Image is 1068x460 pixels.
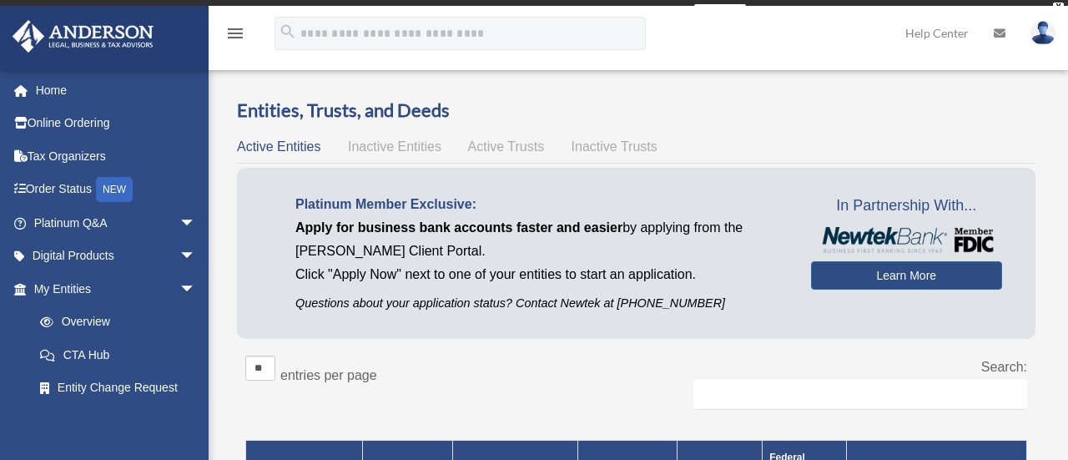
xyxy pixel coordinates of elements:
[237,98,1035,124] h3: Entities, Trusts, and Deeds
[12,139,221,173] a: Tax Organizers
[225,29,245,43] a: menu
[23,306,204,339] a: Overview
[12,272,213,306] a: My Entitiesarrow_drop_down
[348,139,441,154] span: Inactive Entities
[179,240,213,274] span: arrow_drop_down
[179,206,213,240] span: arrow_drop_down
[23,338,213,372] a: CTA Hub
[96,177,133,202] div: NEW
[694,4,746,24] a: survey
[12,73,221,107] a: Home
[1030,21,1055,45] img: User Pic
[237,139,320,154] span: Active Entities
[179,272,213,306] span: arrow_drop_down
[811,261,1002,290] a: Learn More
[12,206,221,240] a: Platinum Q&Aarrow_drop_down
[295,193,786,216] p: Platinum Member Exclusive:
[572,139,657,154] span: Inactive Trusts
[225,23,245,43] i: menu
[322,4,687,24] div: Get a chance to win 6 months of Platinum for free just by filling out this
[280,368,377,382] label: entries per page
[819,227,994,253] img: NewtekBankLogoSM.png
[468,139,545,154] span: Active Trusts
[981,360,1027,374] label: Search:
[295,293,786,314] p: Questions about your application status? Contact Newtek at [PHONE_NUMBER]
[23,372,213,405] a: Entity Change Request
[295,216,786,263] p: by applying from the [PERSON_NAME] Client Portal.
[1053,3,1064,13] div: close
[295,220,622,235] span: Apply for business bank accounts faster and easier
[12,173,221,207] a: Order StatusNEW
[811,193,1002,220] span: In Partnership With...
[279,23,297,41] i: search
[12,240,221,273] a: Digital Productsarrow_drop_down
[12,107,221,140] a: Online Ordering
[8,20,159,53] img: Anderson Advisors Platinum Portal
[295,263,786,286] p: Click "Apply Now" next to one of your entities to start an application.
